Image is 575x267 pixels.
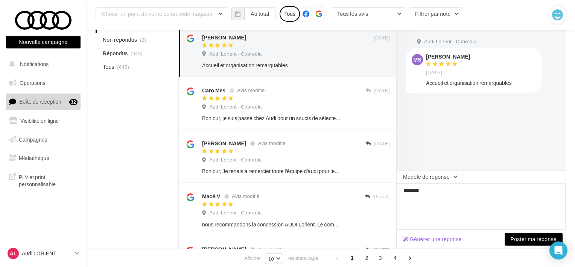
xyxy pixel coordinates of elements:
span: Audi Lorient - Cobredia [209,157,262,163]
div: [PERSON_NAME] [202,246,246,253]
span: (643) [131,50,143,56]
span: 10 [268,256,274,262]
span: (645) [117,64,129,70]
button: Choisir un point de vente ou un code magasin [96,8,227,20]
span: AL [10,250,17,257]
button: Modèle de réponse [397,170,462,183]
button: Au total [231,8,275,20]
span: Non répondus [103,36,137,44]
span: Avis modifié [258,140,286,146]
a: PLV et print personnalisable [5,169,82,191]
button: Notifications [5,56,79,72]
span: PLV et print personnalisable [19,172,78,188]
span: 4 [389,252,401,264]
a: AL Audi LORIENT [6,246,81,261]
a: Opérations [5,75,82,91]
button: Tous les avis [331,8,406,20]
span: [DATE] [374,87,390,94]
div: Macé.V [202,193,220,200]
button: 10 [265,253,283,264]
span: Audi Lorient - Cobredia [209,51,262,57]
span: MS [414,56,421,63]
a: Boîte de réception32 [5,94,82,110]
div: Open Intercom Messenger [549,241,567,259]
div: Bonjour, je suis passé chez Audi pour un soucis de sélecteur de vitesse. Pris en charge par [PERS... [202,115,341,122]
span: Opérations [20,80,45,86]
span: Notifications [20,61,49,67]
span: Médiathèque [19,155,49,161]
button: Au total [244,8,275,20]
span: (2) [140,37,146,43]
div: 32 [69,99,78,105]
span: Audi Lorient - Cobredia [209,210,262,216]
span: Boîte de réception [19,98,61,105]
span: Afficher [244,255,261,262]
span: [DATE] [374,247,390,253]
div: nous recommandons la concession AUDI Lorient. Le commercial, [PERSON_NAME], a su cibler notre rec... [202,221,341,228]
span: Tous [103,63,114,71]
span: Visibilité en ligne [20,118,59,124]
div: [PERSON_NAME] [426,54,470,59]
span: Avis modifié [232,193,260,199]
span: 2 [361,252,373,264]
div: [PERSON_NAME] [202,34,246,41]
span: Répondus [103,50,128,57]
div: Bonjour, Je tenais à remercier toute l'équipe d'audi pour leur professionnalisme et leur accueil ... [202,167,341,175]
span: résultats/page [287,255,318,262]
button: Générer une réponse [400,235,465,244]
div: Caro Mes [202,87,225,94]
div: Tous [280,6,300,22]
span: Tous les avis [337,11,368,17]
div: Accueil et organisation remarquables [426,79,536,87]
p: Audi LORIENT [22,250,72,257]
span: 3 [374,252,386,264]
div: Accueil et organisation remarquables [202,62,341,69]
span: Audi Lorient - Cobredia [424,38,476,45]
span: Campagnes [19,136,47,142]
span: 15 août [373,193,390,200]
a: Médiathèque [5,150,82,166]
button: Filtrer par note [409,8,463,20]
a: Visibilité en ligne [5,113,82,129]
span: Avis modifié [258,246,286,252]
span: Choisir un point de vente ou un code magasin [102,11,212,17]
span: Audi Lorient - Cobredia [209,104,262,110]
span: 1 [346,252,358,264]
span: Avis modifié [237,87,265,94]
span: [DATE] [374,35,390,41]
div: [PERSON_NAME] [202,140,246,147]
span: [DATE] [374,140,390,147]
button: Nouvelle campagne [6,36,81,48]
button: Poster ma réponse [505,233,563,246]
a: Campagnes [5,132,82,148]
span: [DATE] [426,69,442,76]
